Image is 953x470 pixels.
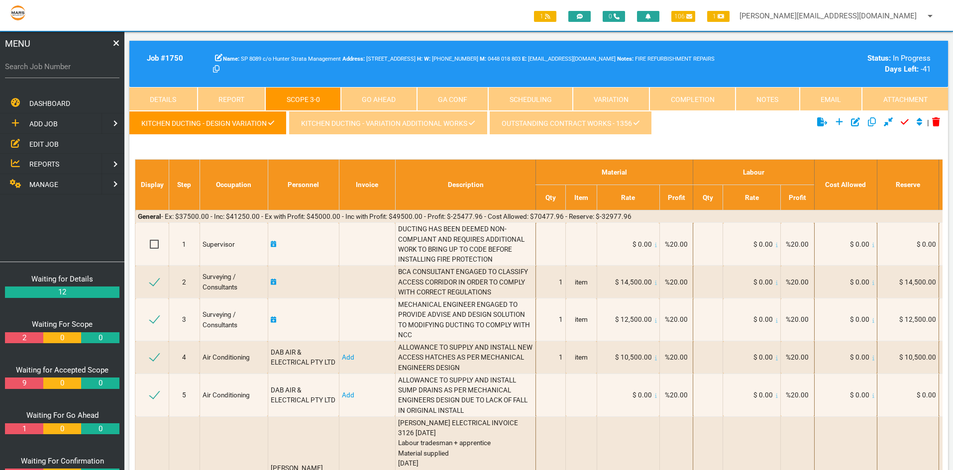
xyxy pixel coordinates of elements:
[424,56,478,62] span: [PHONE_NUMBER]
[26,411,99,420] a: Waiting For Go Ahead
[29,120,58,128] span: ADD JOB
[617,56,715,62] span: FIRE REFURBISHMENT REPAIRS
[850,240,869,248] span: $ 0.00
[559,353,563,361] span: 1
[395,159,535,210] th: Description
[885,65,919,74] b: Days Left:
[559,278,563,286] span: 1
[424,56,430,62] b: W:
[29,181,58,188] span: MANAGE
[633,391,652,399] span: $ 0.00
[81,423,119,435] a: 0
[522,56,527,62] b: E:
[5,286,119,298] a: 12
[271,278,277,286] a: Click here to add schedule.
[268,374,339,416] td: DAB AIR & ELECTRICAL PTY LTD
[5,61,119,73] label: Search Job Number
[417,56,424,62] span: Home Phone
[707,11,730,22] span: 1
[16,366,108,375] a: Waiting for Accepted Scope
[182,240,186,248] span: 1
[522,56,616,62] span: [EMAIL_ADDRESS][DOMAIN_NAME]
[417,56,423,62] b: H:
[575,353,588,361] span: item
[21,457,104,466] a: Waiting For Confirmation
[43,332,81,344] a: 0
[814,111,943,135] div: |
[81,332,119,344] a: 0
[129,87,198,111] a: Details
[786,391,809,399] span: %20.00
[786,353,809,361] span: %20.00
[203,353,250,361] span: Air Conditioning
[203,240,235,248] span: Supervisor
[534,11,556,22] span: 1
[341,87,417,111] a: Go Ahead
[877,374,939,416] td: $ 0.00
[615,315,652,323] span: $ 12,500.00
[800,87,862,111] a: Email
[271,240,277,248] a: Click here to add schedule.
[398,343,534,372] span: ALLOWANCE TO SUPPLY AND INSTALL NEW ACCESS HATCHES AS PER MECHANICAL ENGINEERS DESIGN
[342,353,354,361] a: Add
[736,87,800,111] a: Notes
[213,65,219,74] a: Click here copy customer information.
[814,159,877,210] th: Cost Allowed
[398,376,529,414] span: ALLOWANCE TO SUPPLY AND INSTALL SUMP DRAINS AS PER MECHANICAL ENGINEERS DESIGN DUE TO LACK OF FAL...
[753,391,773,399] span: $ 0.00
[867,54,891,63] b: Status:
[617,56,634,62] b: Notes:
[203,310,237,328] span: Surveying / Consultants
[480,56,521,62] span: Aqua therm pipes/fire repairs
[603,11,625,22] span: 0
[665,278,688,286] span: %20.00
[671,11,695,22] span: 106
[659,185,693,210] th: Profit
[342,56,416,62] span: [STREET_ADDRESS]
[850,391,869,399] span: $ 0.00
[536,159,693,185] th: Material
[566,185,597,210] th: Item
[223,56,341,62] span: SP 8089 c/o Hunter Strata Management
[489,111,652,135] a: OUTSTANDING CONTRACT WORKS - 1356
[182,353,186,361] span: 4
[877,223,939,266] td: $ 0.00
[693,185,723,210] th: Qty
[536,185,566,210] th: Qty
[781,185,815,210] th: Profit
[81,377,119,389] a: 0
[271,315,277,323] a: Click here to add schedule.
[398,300,531,339] span: MECHANICAL ENGINEER ENGAGED TO PROVIDE ADVISE AND DESIGN SOLUTION TO MODIFYING DUCTING TO COMPLY ...
[786,315,809,323] span: %20.00
[32,320,93,329] a: Waiting For Scope
[665,315,688,323] span: %20.00
[693,159,814,185] th: Labour
[5,377,43,389] a: 9
[182,315,186,323] span: 3
[182,278,186,286] span: 2
[850,315,869,323] span: $ 0.00
[480,56,486,62] b: M:
[753,278,773,286] span: $ 0.00
[877,159,939,210] th: Reserve
[850,278,869,286] span: $ 0.00
[10,5,26,21] img: s3file
[597,185,659,210] th: Rate
[289,111,487,135] a: KITCHEN DUCTING - VARIATION ADDITIONAL WORKS
[753,240,773,248] span: $ 0.00
[342,56,365,62] b: Address:
[877,298,939,341] td: $ 12,500.00
[559,315,563,323] span: 1
[575,315,588,323] span: item
[575,278,588,286] span: item
[129,111,287,135] a: KITCHEN DUCTING - DESIGN VARIATION
[649,87,736,111] a: Completion
[339,159,395,210] th: Invoice
[182,391,186,399] span: 5
[5,332,43,344] a: 2
[223,56,239,62] b: Name:
[786,278,809,286] span: %20.00
[753,315,773,323] span: $ 0.00
[43,377,81,389] a: 0
[398,225,526,263] span: DUCTING HAS BEEN DEEMED NON-COMPLIANT AND REQUIRES ADDITIONAL WORK TO BRING UP TO CODE BEFORE INS...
